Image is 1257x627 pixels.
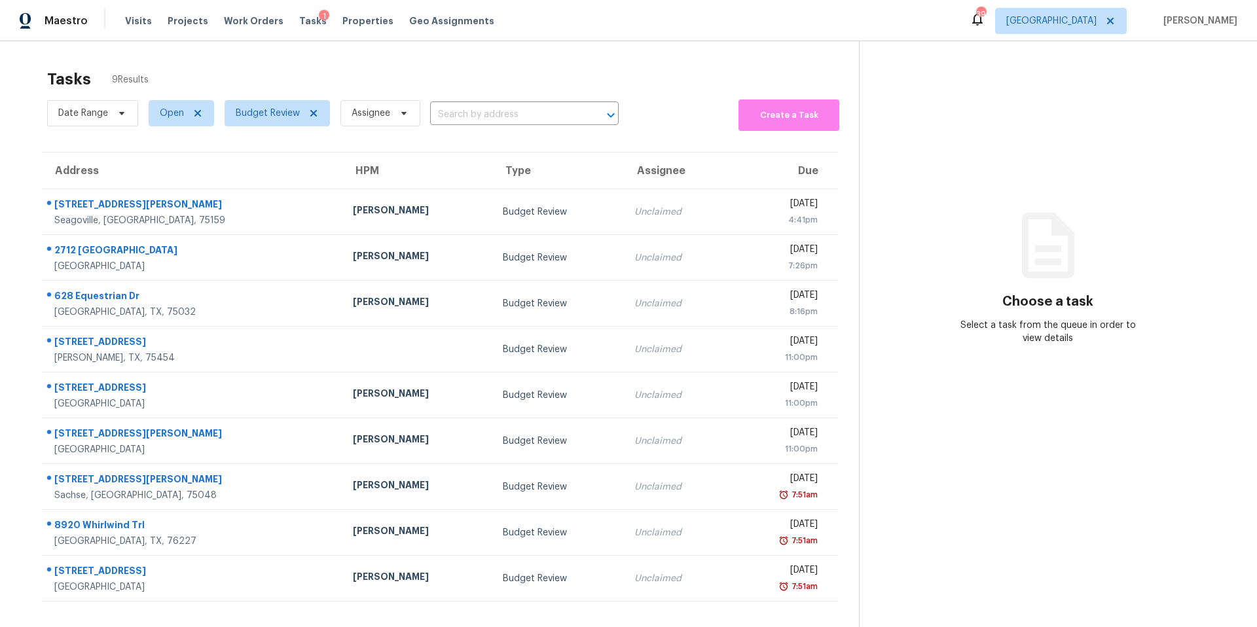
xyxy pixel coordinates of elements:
[634,297,719,310] div: Unclaimed
[740,197,818,213] div: [DATE]
[492,152,624,189] th: Type
[353,387,482,403] div: [PERSON_NAME]
[45,14,88,27] span: Maestro
[54,535,332,548] div: [GEOGRAPHIC_DATA], TX, 76227
[789,534,818,547] div: 7:51am
[624,152,729,189] th: Assignee
[740,259,818,272] div: 7:26pm
[54,306,332,319] div: [GEOGRAPHIC_DATA], TX, 75032
[54,198,332,214] div: [STREET_ADDRESS][PERSON_NAME]
[160,107,184,120] span: Open
[353,524,482,541] div: [PERSON_NAME]
[738,99,839,131] button: Create a Task
[634,526,719,539] div: Unclaimed
[353,295,482,312] div: [PERSON_NAME]
[299,16,327,26] span: Tasks
[125,14,152,27] span: Visits
[740,305,818,318] div: 8:16pm
[112,73,149,86] span: 9 Results
[503,435,613,448] div: Budget Review
[353,478,482,495] div: [PERSON_NAME]
[353,249,482,266] div: [PERSON_NAME]
[54,518,332,535] div: 8920 Whirlwind Trl
[430,105,582,125] input: Search by address
[342,152,492,189] th: HPM
[54,397,332,410] div: [GEOGRAPHIC_DATA]
[54,335,332,351] div: [STREET_ADDRESS]
[236,107,300,120] span: Budget Review
[503,343,613,356] div: Budget Review
[353,570,482,586] div: [PERSON_NAME]
[409,14,494,27] span: Geo Assignments
[503,251,613,264] div: Budget Review
[353,204,482,220] div: [PERSON_NAME]
[224,14,283,27] span: Work Orders
[54,351,332,365] div: [PERSON_NAME], TX, 75454
[503,206,613,219] div: Budget Review
[789,580,818,593] div: 7:51am
[740,243,818,259] div: [DATE]
[745,108,833,123] span: Create a Task
[503,572,613,585] div: Budget Review
[634,435,719,448] div: Unclaimed
[503,297,613,310] div: Budget Review
[54,427,332,443] div: [STREET_ADDRESS][PERSON_NAME]
[634,389,719,402] div: Unclaimed
[976,8,985,21] div: 39
[1158,14,1237,27] span: [PERSON_NAME]
[789,488,818,501] div: 7:51am
[634,480,719,493] div: Unclaimed
[740,380,818,397] div: [DATE]
[54,473,332,489] div: [STREET_ADDRESS][PERSON_NAME]
[740,289,818,305] div: [DATE]
[503,526,613,539] div: Budget Review
[319,10,329,23] div: 1
[42,152,342,189] th: Address
[503,389,613,402] div: Budget Review
[54,489,332,502] div: Sachse, [GEOGRAPHIC_DATA], 75048
[54,243,332,260] div: 2712 [GEOGRAPHIC_DATA]
[740,564,818,580] div: [DATE]
[740,426,818,442] div: [DATE]
[54,289,332,306] div: 628 Equestrian Dr
[58,107,108,120] span: Date Range
[54,564,332,581] div: [STREET_ADDRESS]
[54,214,332,227] div: Seagoville, [GEOGRAPHIC_DATA], 75159
[168,14,208,27] span: Projects
[778,534,789,547] img: Overdue Alarm Icon
[729,152,838,189] th: Due
[1006,14,1097,27] span: [GEOGRAPHIC_DATA]
[352,107,390,120] span: Assignee
[634,206,719,219] div: Unclaimed
[503,480,613,493] div: Budget Review
[54,581,332,594] div: [GEOGRAPHIC_DATA]
[740,518,818,534] div: [DATE]
[634,343,719,356] div: Unclaimed
[54,381,332,397] div: [STREET_ADDRESS]
[54,443,332,456] div: [GEOGRAPHIC_DATA]
[342,14,393,27] span: Properties
[778,488,789,501] img: Overdue Alarm Icon
[353,433,482,449] div: [PERSON_NAME]
[778,580,789,593] img: Overdue Alarm Icon
[1002,295,1093,308] h3: Choose a task
[740,397,818,410] div: 11:00pm
[740,213,818,226] div: 4:41pm
[740,334,818,351] div: [DATE]
[634,251,719,264] div: Unclaimed
[740,442,818,456] div: 11:00pm
[54,260,332,273] div: [GEOGRAPHIC_DATA]
[602,106,620,124] button: Open
[634,572,719,585] div: Unclaimed
[740,351,818,364] div: 11:00pm
[47,73,91,86] h2: Tasks
[954,319,1142,345] div: Select a task from the queue in order to view details
[740,472,818,488] div: [DATE]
